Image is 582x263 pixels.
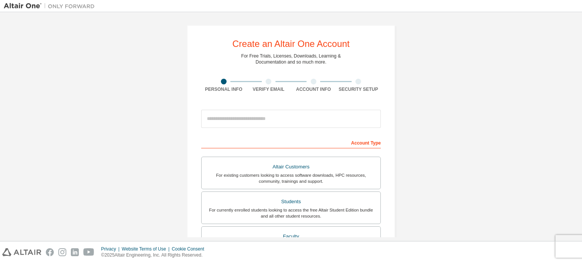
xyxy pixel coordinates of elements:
div: Personal Info [201,86,246,92]
div: For Free Trials, Licenses, Downloads, Learning & Documentation and so much more. [241,53,341,65]
div: Website Terms of Use [122,246,172,252]
img: altair_logo.svg [2,248,41,256]
div: Account Info [291,86,336,92]
div: Cookie Consent [172,246,208,252]
div: Students [206,196,376,207]
div: Privacy [101,246,122,252]
div: Altair Customers [206,162,376,172]
img: linkedin.svg [71,248,79,256]
img: instagram.svg [58,248,66,256]
div: Account Type [201,136,381,148]
img: facebook.svg [46,248,54,256]
div: For currently enrolled students looking to access the free Altair Student Edition bundle and all ... [206,207,376,219]
img: youtube.svg [83,248,94,256]
div: Security Setup [336,86,381,92]
img: Altair One [4,2,99,10]
div: Create an Altair One Account [232,39,350,48]
div: For existing customers looking to access software downloads, HPC resources, community, trainings ... [206,172,376,184]
div: Verify Email [246,86,291,92]
div: Faculty [206,231,376,242]
p: © 2025 Altair Engineering, Inc. All Rights Reserved. [101,252,209,258]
